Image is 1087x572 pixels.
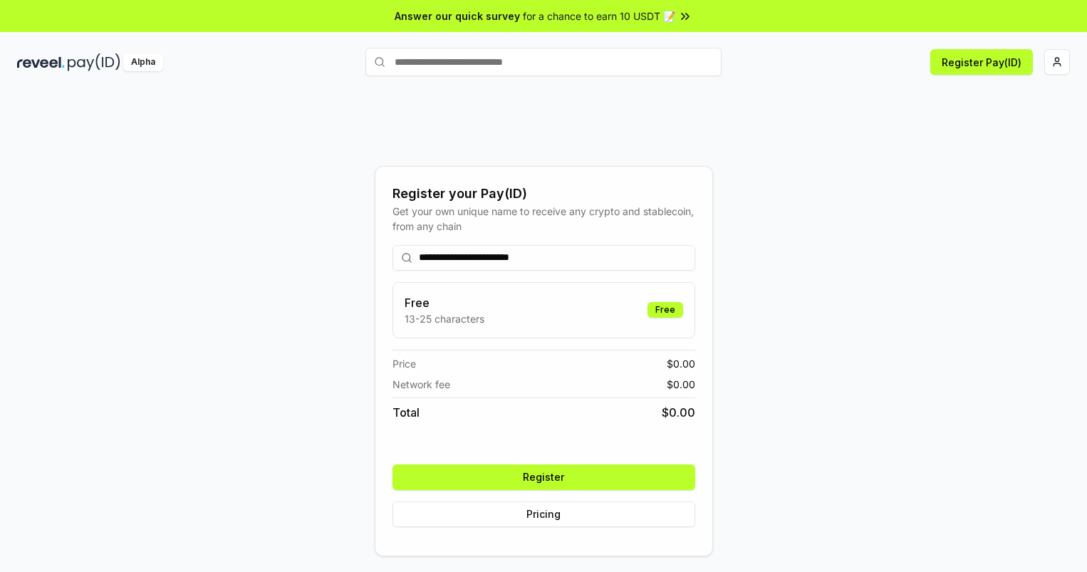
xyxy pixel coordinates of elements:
[123,53,163,71] div: Alpha
[647,302,683,318] div: Free
[392,377,450,392] span: Network fee
[662,404,695,421] span: $ 0.00
[395,9,520,24] span: Answer our quick survey
[930,49,1033,75] button: Register Pay(ID)
[392,204,695,234] div: Get your own unique name to receive any crypto and stablecoin, from any chain
[392,356,416,371] span: Price
[392,501,695,527] button: Pricing
[392,184,695,204] div: Register your Pay(ID)
[17,53,65,71] img: reveel_dark
[68,53,120,71] img: pay_id
[523,9,675,24] span: for a chance to earn 10 USDT 📝
[667,377,695,392] span: $ 0.00
[667,356,695,371] span: $ 0.00
[405,294,484,311] h3: Free
[392,404,420,421] span: Total
[392,464,695,490] button: Register
[405,311,484,326] p: 13-25 characters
